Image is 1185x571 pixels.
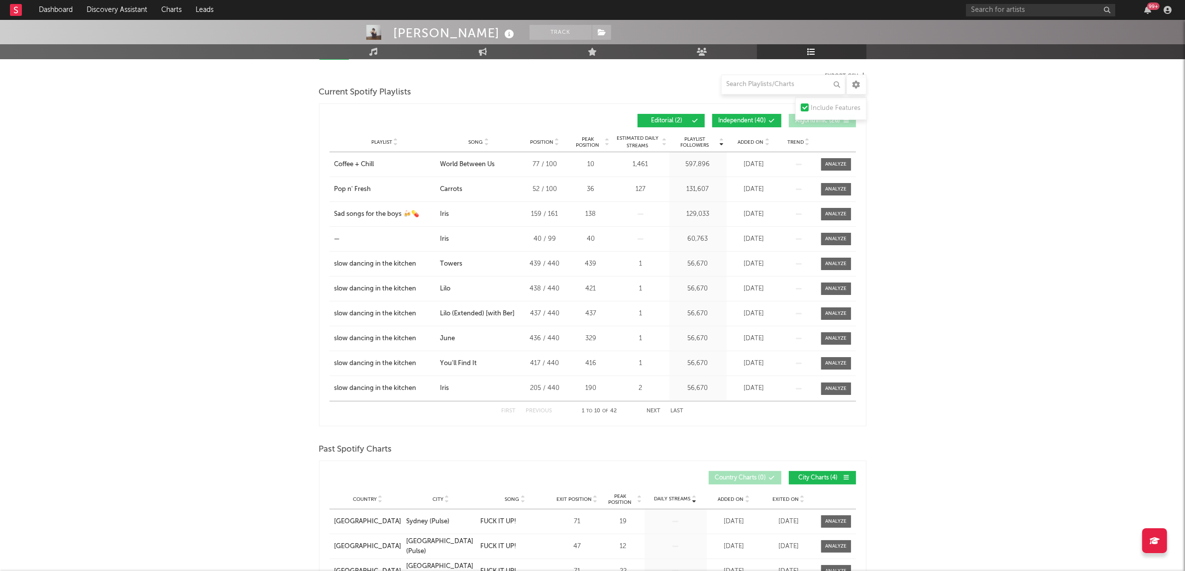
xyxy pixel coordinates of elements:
div: [PERSON_NAME] [394,25,517,41]
span: Country [353,496,377,502]
button: Editorial(2) [638,114,705,127]
div: 436 / 440 [523,334,567,344]
div: [GEOGRAPHIC_DATA] (Pulse) [407,537,476,556]
div: [GEOGRAPHIC_DATA] [334,517,402,527]
a: Sad songs for the boys 🍻💊 [334,209,435,219]
div: 60,763 [672,234,724,244]
div: 99 + [1147,2,1160,10]
a: Sydney (Pulse) [407,517,476,527]
div: [DATE] [709,517,759,527]
div: FUCK IT UP! [481,517,517,527]
span: Exited On [772,496,799,502]
div: 56,670 [672,284,724,294]
div: Towers [440,259,462,269]
div: 2 [615,383,667,393]
div: Coffee + Chill [334,160,374,170]
button: Export CSV [825,73,866,79]
div: Include Features [811,102,861,114]
span: Position [530,139,553,145]
div: 129,033 [672,209,724,219]
div: 1 [615,259,667,269]
div: 56,670 [672,383,724,393]
div: [DATE] [764,517,814,527]
span: Algorithmic ( 26 ) [795,118,841,124]
span: Added On [738,139,764,145]
div: slow dancing in the kitchen [334,309,417,319]
div: 127 [615,185,667,194]
span: Playlist Followers [672,136,718,148]
span: City Charts ( 4 ) [795,475,841,481]
span: Trend [787,139,804,145]
div: 40 / 99 [523,234,567,244]
div: 19 [605,517,642,527]
a: Pop n' Fresh [334,185,435,194]
div: 10 [572,160,610,170]
div: Lilo (Extended) [with Ber] [440,309,515,319]
span: Added On [718,496,744,502]
span: Peak Position [572,136,604,148]
div: 40 [572,234,610,244]
input: Search for artists [966,4,1115,16]
button: First [502,408,516,414]
div: [DATE] [764,542,814,552]
button: Previous [526,408,552,414]
div: 52 / 100 [523,185,567,194]
div: 47 [555,542,600,552]
div: 138 [572,209,610,219]
div: 159 / 161 [523,209,567,219]
div: 439 / 440 [523,259,567,269]
button: Last [671,408,684,414]
div: [DATE] [709,542,759,552]
span: Exit Position [556,496,592,502]
span: Current Spotify Playlists [319,87,412,98]
a: Coffee + Chill [334,160,435,170]
div: 417 / 440 [523,359,567,369]
div: 438 / 440 [523,284,567,294]
div: 56,670 [672,309,724,319]
div: 190 [572,383,610,393]
div: [DATE] [729,234,779,244]
div: 1 [615,359,667,369]
div: World Between Us [440,160,495,170]
div: 77 / 100 [523,160,567,170]
div: June [440,334,455,344]
div: slow dancing in the kitchen [334,259,417,269]
span: Song [468,139,483,145]
div: 416 [572,359,610,369]
span: Past Spotify Charts [319,444,392,456]
span: to [587,409,593,413]
a: FUCK IT UP! [481,517,550,527]
div: 421 [572,284,610,294]
span: Country Charts ( 0 ) [715,475,766,481]
div: 36 [572,185,610,194]
div: [DATE] [729,334,779,344]
span: Daily Streams [654,495,691,503]
div: Iris [440,234,449,244]
a: slow dancing in the kitchen [334,383,435,393]
div: 1 10 42 [572,405,627,417]
div: Carrots [440,185,462,194]
span: of [603,409,609,413]
span: City [432,496,443,502]
a: — [334,234,435,244]
div: Iris [440,383,449,393]
div: 71 [555,517,600,527]
div: [DATE] [729,259,779,269]
div: 1 [615,309,667,319]
a: FUCK IT UP! [481,542,550,552]
div: Pop n' Fresh [334,185,371,194]
a: slow dancing in the kitchen [334,309,435,319]
button: Algorithmic(26) [789,114,856,127]
button: Country Charts(0) [709,471,781,484]
div: 439 [572,259,610,269]
div: 12 [605,542,642,552]
button: Next [647,408,661,414]
button: Independent(40) [712,114,781,127]
span: Independent ( 40 ) [719,118,766,124]
div: 1,461 [615,160,667,170]
div: [DATE] [729,383,779,393]
a: slow dancing in the kitchen [334,259,435,269]
a: [GEOGRAPHIC_DATA] [334,542,402,552]
div: You'll Find It [440,359,477,369]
